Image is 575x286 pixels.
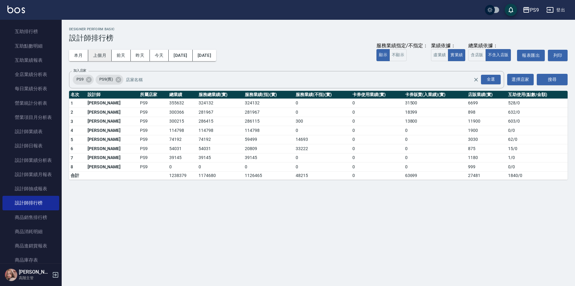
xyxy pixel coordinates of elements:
button: 列印 [548,50,568,61]
td: 0 / 0 [507,126,568,135]
a: 營業項目月分析表 [2,110,59,124]
td: PS9 [138,126,168,135]
td: 324132 [243,99,294,108]
td: 0 [294,126,351,135]
td: 0 [351,171,403,179]
th: 服務業績(不指)(實) [294,91,351,99]
td: 114798 [243,126,294,135]
button: Open [480,74,502,86]
td: 0 [351,162,403,172]
td: 281967 [197,108,243,117]
span: 3 [71,119,73,124]
h3: 設計師排行榜 [69,34,568,42]
h2: Designer Perform Basic [69,27,568,31]
td: 999 [466,162,507,172]
td: 0 [243,162,294,172]
th: 所屬店家 [138,91,168,99]
td: 355632 [168,99,197,108]
button: 登出 [544,4,568,16]
td: 0 [197,162,243,172]
td: PS9 [138,135,168,144]
td: 31500 [404,99,467,108]
td: 0 [351,117,403,126]
td: PS9 [138,99,168,108]
td: 33222 [294,144,351,154]
td: 324132 [197,99,243,108]
td: 63699 [404,171,467,179]
td: 1 / 0 [507,153,568,162]
a: 設計師業績月報表 [2,167,59,182]
td: 0 [404,144,467,154]
td: 0 [294,153,351,162]
label: 加入店家 [73,68,86,73]
td: 74192 [168,135,197,144]
a: 設計師業績分析表 [2,153,59,167]
td: 48215 [294,171,351,179]
span: 2 [71,110,73,115]
td: [PERSON_NAME] [86,117,138,126]
button: 今天 [150,50,169,61]
th: 互助使用(點數/金額) [507,91,568,99]
td: 300 [294,117,351,126]
a: 商品庫存表 [2,253,59,267]
div: 全選 [481,75,501,84]
td: 0 [404,126,467,135]
a: 商品銷售排行榜 [2,210,59,225]
div: 總業績依據： [468,43,514,49]
td: 0 / 0 [507,162,568,172]
span: 4 [71,128,73,133]
a: 全店業績分析表 [2,67,59,82]
td: 286115 [243,117,294,126]
table: a dense table [69,91,568,180]
td: 300366 [168,108,197,117]
a: 設計師抽成報表 [2,182,59,196]
th: 卡券使用業績(實) [351,91,403,99]
td: [PERSON_NAME] [86,99,138,108]
td: [PERSON_NAME] [86,153,138,162]
td: 74192 [197,135,243,144]
a: 商品進銷貨報表 [2,239,59,253]
td: 603 / 0 [507,117,568,126]
button: [DATE] [169,50,192,61]
span: PS9(舊) [96,76,117,82]
td: 1126465 [243,171,294,179]
a: 每日業績分析表 [2,82,59,96]
span: 1 [71,101,73,106]
td: PS9 [138,153,168,162]
button: Clear [472,75,480,84]
td: 1900 [466,126,507,135]
th: 服務總業績(實) [197,91,243,99]
button: 本月 [69,50,88,61]
button: PS9 [520,4,541,16]
h5: [PERSON_NAME] [19,269,50,275]
td: PS9 [138,162,168,172]
td: 875 [466,144,507,154]
td: 27481 [466,171,507,179]
td: 20809 [243,144,294,154]
button: 實業績 [448,49,465,61]
a: 商品消耗明細 [2,225,59,239]
td: 39145 [168,153,197,162]
td: 0 [351,144,403,154]
td: 0 [404,162,467,172]
td: 114798 [197,126,243,135]
td: 528 / 0 [507,99,568,108]
th: 總業績 [168,91,197,99]
a: 設計師日報表 [2,139,59,153]
div: PS9 [530,6,539,14]
p: 高階主管 [19,275,50,281]
span: 5 [71,137,73,142]
img: Person [5,269,17,281]
td: 1238379 [168,171,197,179]
th: 名次 [69,91,86,99]
td: 54031 [197,144,243,154]
td: 1180 [466,153,507,162]
span: PS9 [73,76,87,82]
th: 店販業績(實) [466,91,507,99]
td: 14693 [294,135,351,144]
button: 顯示 [376,49,390,61]
td: 0 [351,108,403,117]
button: [DATE] [193,50,216,61]
td: 62 / 0 [507,135,568,144]
td: 0 [404,135,467,144]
